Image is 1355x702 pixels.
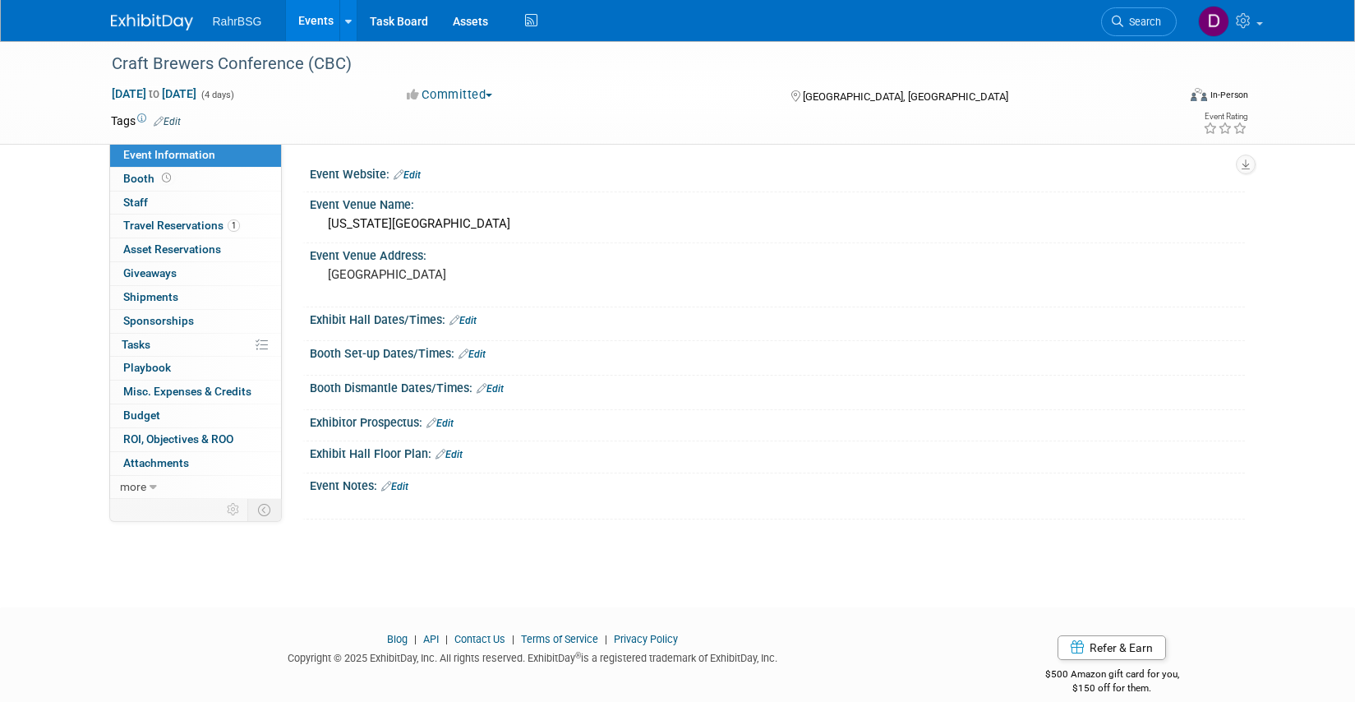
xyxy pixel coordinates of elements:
[979,681,1245,695] div: $150 off for them.
[310,441,1245,463] div: Exhibit Hall Floor Plan:
[1210,89,1248,101] div: In-Person
[110,144,281,167] a: Event Information
[401,86,499,104] button: Committed
[123,148,215,161] span: Event Information
[110,476,281,499] a: more
[110,452,281,475] a: Attachments
[219,499,248,520] td: Personalize Event Tab Strip
[310,162,1245,183] div: Event Website:
[110,334,281,357] a: Tasks
[123,385,251,398] span: Misc. Expenses & Credits
[454,633,505,645] a: Contact Us
[106,49,1152,79] div: Craft Brewers Conference (CBC)
[110,286,281,309] a: Shipments
[110,404,281,427] a: Budget
[111,647,956,666] div: Copyright © 2025 ExhibitDay, Inc. All rights reserved. ExhibitDay is a registered trademark of Ex...
[441,633,452,645] span: |
[1203,113,1247,121] div: Event Rating
[477,383,504,395] a: Edit
[979,657,1245,695] div: $500 Amazon gift card for you,
[111,14,193,30] img: ExhibitDay
[310,192,1245,213] div: Event Venue Name:
[213,15,262,28] span: RahrBSG
[123,314,194,327] span: Sponsorships
[111,86,197,101] span: [DATE] [DATE]
[1058,635,1166,660] a: Refer & Earn
[410,633,421,645] span: |
[394,169,421,181] a: Edit
[1123,16,1161,28] span: Search
[614,633,678,645] a: Privacy Policy
[110,262,281,285] a: Giveaways
[426,418,454,429] a: Edit
[449,315,477,326] a: Edit
[123,456,189,469] span: Attachments
[1080,85,1249,110] div: Event Format
[159,172,174,184] span: Booth not reserved yet
[521,633,598,645] a: Terms of Service
[110,357,281,380] a: Playbook
[381,481,408,492] a: Edit
[310,473,1245,495] div: Event Notes:
[123,219,240,232] span: Travel Reservations
[508,633,518,645] span: |
[459,349,486,360] a: Edit
[154,116,181,127] a: Edit
[123,196,148,209] span: Staff
[123,242,221,256] span: Asset Reservations
[123,172,174,185] span: Booth
[436,449,463,460] a: Edit
[110,381,281,404] a: Misc. Expenses & Credits
[310,307,1245,329] div: Exhibit Hall Dates/Times:
[200,90,234,100] span: (4 days)
[1191,88,1207,101] img: Format-Inperson.png
[328,267,681,282] pre: [GEOGRAPHIC_DATA]
[310,243,1245,264] div: Event Venue Address:
[120,480,146,493] span: more
[423,633,439,645] a: API
[110,238,281,261] a: Asset Reservations
[310,410,1245,432] div: Exhibitor Prospectus:
[110,310,281,333] a: Sponsorships
[110,215,281,238] a: Travel Reservations1
[146,87,162,100] span: to
[322,211,1233,237] div: [US_STATE][GEOGRAPHIC_DATA]
[123,432,233,446] span: ROI, Objectives & ROO
[228,219,240,232] span: 1
[123,409,160,422] span: Budget
[110,168,281,191] a: Booth
[575,651,581,660] sup: ®
[111,113,181,129] td: Tags
[123,266,177,279] span: Giveaways
[310,341,1245,363] div: Booth Set-up Dates/Times:
[310,376,1245,397] div: Booth Dismantle Dates/Times:
[1198,6,1229,37] img: Dan Kearney
[123,361,171,374] span: Playbook
[122,338,150,351] span: Tasks
[123,290,178,303] span: Shipments
[803,90,1008,103] span: [GEOGRAPHIC_DATA], [GEOGRAPHIC_DATA]
[110,428,281,451] a: ROI, Objectives & ROO
[1101,7,1177,36] a: Search
[601,633,611,645] span: |
[110,192,281,215] a: Staff
[247,499,281,520] td: Toggle Event Tabs
[387,633,408,645] a: Blog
